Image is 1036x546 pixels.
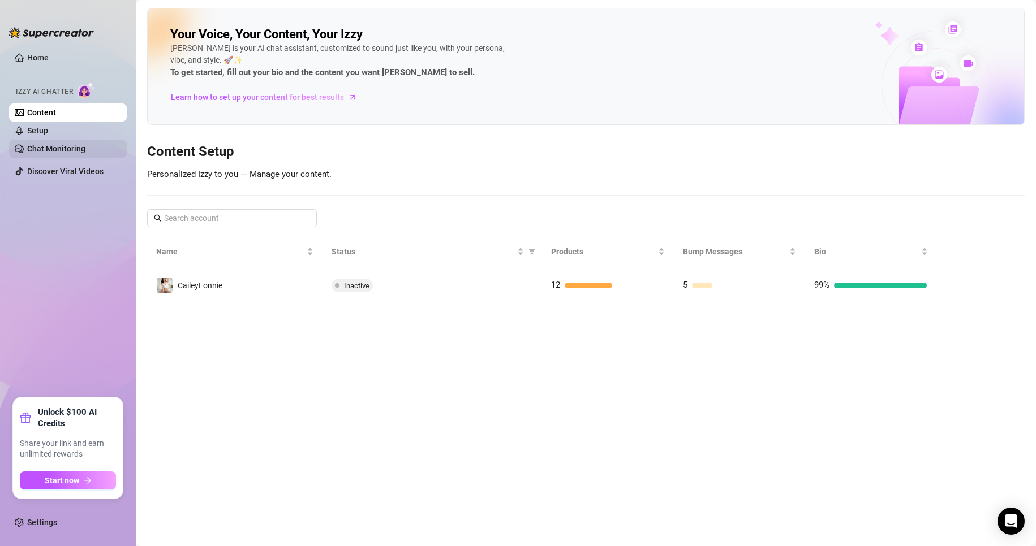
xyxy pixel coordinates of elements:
[542,236,674,267] th: Products
[674,236,806,267] th: Bump Messages
[20,412,31,423] span: gift
[45,476,79,485] span: Start now
[20,471,116,489] button: Start nowarrow-right
[164,212,301,224] input: Search account
[170,67,475,77] strong: To get started, fill out your bio and the content you want [PERSON_NAME] to sell.
[84,476,92,484] span: arrow-right
[154,214,162,222] span: search
[526,243,538,260] span: filter
[344,281,369,290] span: Inactive
[347,92,358,103] span: arrow-right
[156,245,304,258] span: Name
[805,236,937,267] th: Bio
[147,169,332,179] span: Personalized Izzy to you — Manage your content.
[323,236,542,267] th: Status
[683,245,788,258] span: Bump Messages
[683,280,687,290] span: 5
[814,280,829,290] span: 99%
[20,438,116,460] span: Share your link and earn unlimited rewards
[551,245,656,258] span: Products
[849,9,1024,124] img: ai-chatter-content-library-cLFOSyPT.png
[27,108,56,117] a: Content
[27,53,49,62] a: Home
[27,144,85,153] a: Chat Monitoring
[147,143,1025,161] h3: Content Setup
[16,86,73,97] span: Izzy AI Chatter
[171,91,344,103] span: Learn how to set up your content for best results
[157,278,173,293] img: CaileyLonnie
[170,88,366,106] a: Learn how to set up your content for best results
[9,27,94,38] img: logo-BBDzfeDw.svg
[998,508,1025,535] div: Open Intercom Messenger
[178,281,222,290] span: CaileyLonnie
[170,27,363,42] h2: Your Voice, Your Content, Your Izzy
[38,406,116,429] strong: Unlock $100 AI Credits
[170,42,510,80] div: [PERSON_NAME] is your AI chat assistant, customized to sound just like you, with your persona, vi...
[27,518,57,527] a: Settings
[27,126,48,135] a: Setup
[78,82,95,98] img: AI Chatter
[551,280,560,290] span: 12
[27,167,104,176] a: Discover Viral Videos
[147,236,323,267] th: Name
[814,245,919,258] span: Bio
[528,248,535,255] span: filter
[332,245,515,258] span: Status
